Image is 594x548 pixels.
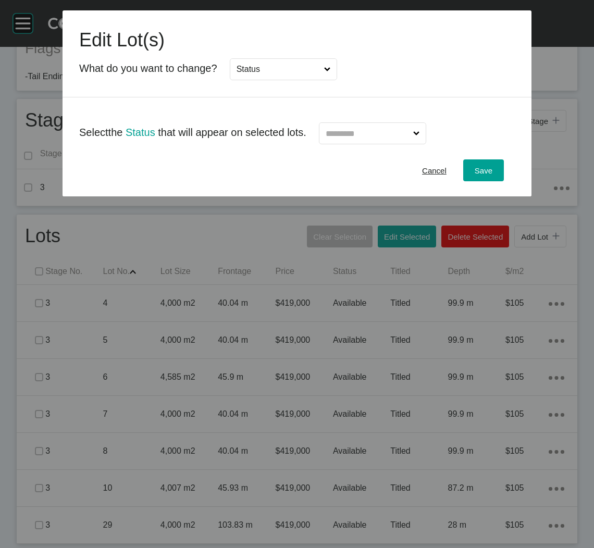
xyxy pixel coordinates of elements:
button: Save [463,159,504,181]
span: Status [126,127,155,138]
p: Select the that will appear on selected lots. [79,125,306,140]
button: Cancel [411,159,458,181]
span: Save [475,166,492,175]
input: Status [234,59,322,80]
span: Close menu... [411,123,422,144]
p: What do you want to change? [79,61,217,76]
span: Close menu... [322,59,333,80]
span: Cancel [422,166,447,175]
h1: Edit Lot(s) [79,27,515,53]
